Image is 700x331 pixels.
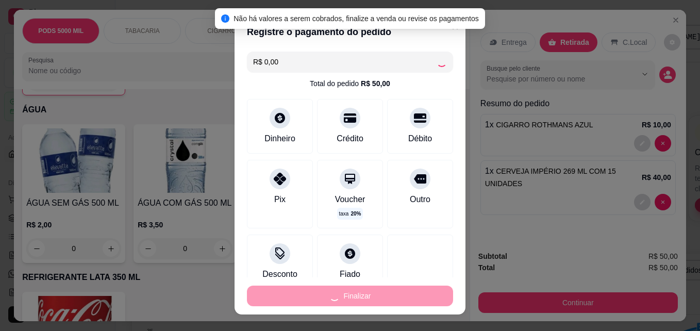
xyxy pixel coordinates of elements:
div: Total do pedido [310,78,390,89]
span: 20 % [351,210,361,218]
div: Dinheiro [264,133,295,145]
div: Voucher [335,193,365,206]
div: Outro [410,193,430,206]
div: Crédito [337,133,363,145]
span: Não há valores a serem cobrados, finalize a venda ou revise os pagamentos [234,14,479,23]
div: Desconto [262,268,297,280]
header: Registre o pagamento do pedido [235,16,465,47]
div: R$ 50,00 [361,78,390,89]
div: Pix [274,193,286,206]
div: Loading [437,57,447,67]
p: taxa [339,210,361,218]
span: info-circle [221,14,229,23]
div: Débito [408,133,432,145]
input: Ex.: hambúrguer de cordeiro [253,52,437,72]
div: Fiado [340,268,360,280]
